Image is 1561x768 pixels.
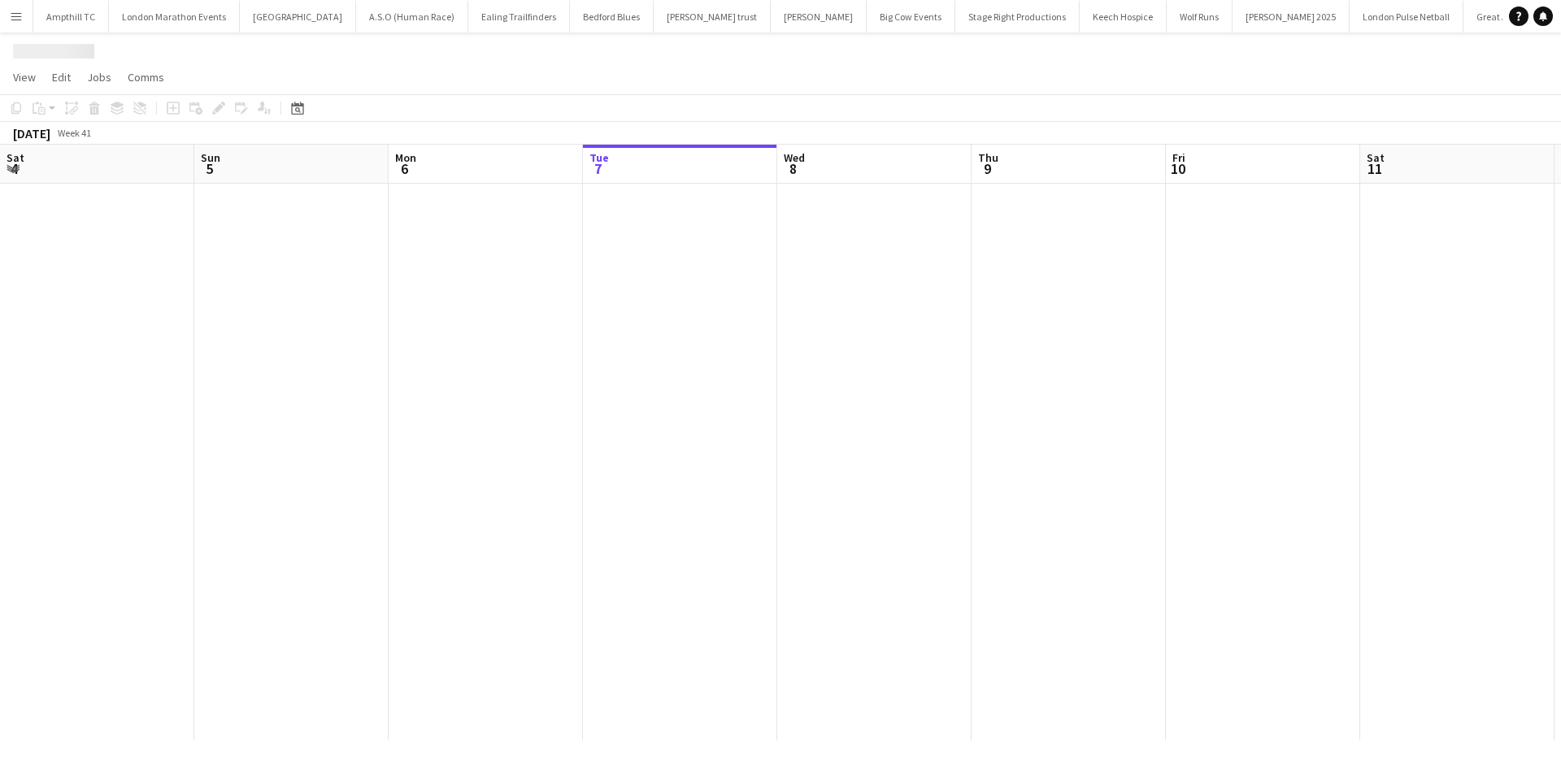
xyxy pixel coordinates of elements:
[4,159,24,178] span: 4
[395,150,416,165] span: Mon
[7,150,24,165] span: Sat
[13,125,50,141] div: [DATE]
[1170,159,1185,178] span: 10
[7,67,42,88] a: View
[771,1,867,33] button: [PERSON_NAME]
[1080,1,1167,33] button: Keech Hospice
[201,150,220,165] span: Sun
[393,159,416,178] span: 6
[468,1,570,33] button: Ealing Trailfinders
[128,70,164,85] span: Comms
[1172,150,1185,165] span: Fri
[356,1,468,33] button: A.S.O (Human Race)
[784,150,805,165] span: Wed
[570,1,654,33] button: Bedford Blues
[867,1,955,33] button: Big Cow Events
[1367,150,1385,165] span: Sat
[33,1,109,33] button: Ampthill TC
[121,67,171,88] a: Comms
[46,67,77,88] a: Edit
[240,1,356,33] button: [GEOGRAPHIC_DATA]
[1350,1,1463,33] button: London Pulse Netball
[1167,1,1233,33] button: Wolf Runs
[198,159,220,178] span: 5
[13,70,36,85] span: View
[109,1,240,33] button: London Marathon Events
[781,159,805,178] span: 8
[955,1,1080,33] button: Stage Right Productions
[654,1,771,33] button: [PERSON_NAME] trust
[976,159,998,178] span: 9
[1364,159,1385,178] span: 11
[52,70,71,85] span: Edit
[1233,1,1350,33] button: [PERSON_NAME] 2025
[589,150,609,165] span: Tue
[587,159,609,178] span: 7
[54,127,94,139] span: Week 41
[80,67,118,88] a: Jobs
[87,70,111,85] span: Jobs
[978,150,998,165] span: Thu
